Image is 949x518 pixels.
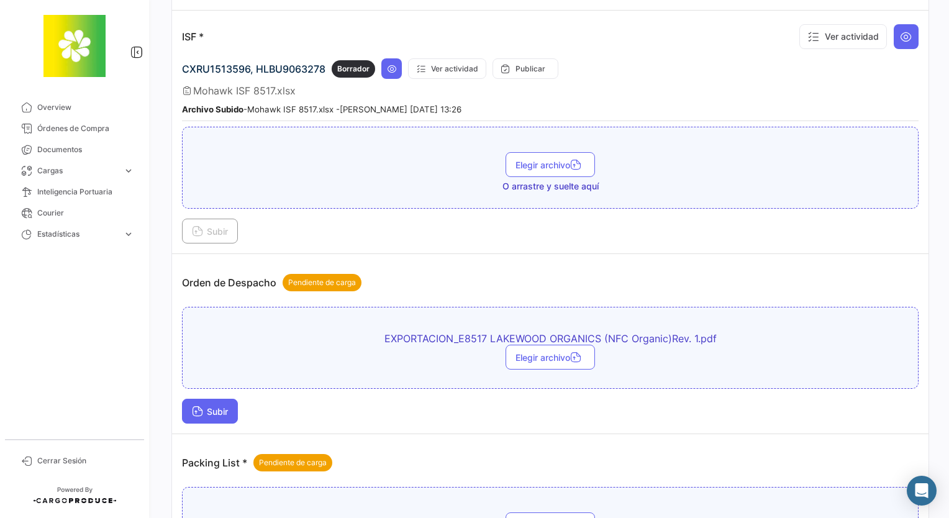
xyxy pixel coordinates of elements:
span: Órdenes de Compra [37,123,134,134]
a: Órdenes de Compra [10,118,139,139]
span: Pendiente de carga [288,277,356,288]
button: Subir [182,399,238,424]
button: Elegir archivo [506,152,595,177]
a: Overview [10,97,139,118]
button: Subir [182,219,238,243]
button: Ver actividad [799,24,887,49]
img: 8664c674-3a9e-46e9-8cba-ffa54c79117b.jfif [43,15,106,77]
span: Overview [37,102,134,113]
p: ISF * [182,30,204,43]
span: Estadísticas [37,229,118,240]
b: Archivo Subido [182,104,243,114]
div: Abrir Intercom Messenger [907,476,937,506]
p: Orden de Despacho [182,274,361,291]
button: Publicar [493,58,558,79]
a: Documentos [10,139,139,160]
span: Cargas [37,165,118,176]
span: Inteligencia Portuaria [37,186,134,198]
p: Packing List * [182,454,332,471]
span: Documentos [37,144,134,155]
span: EXPORTACION_E8517 LAKEWOOD ORGANICS (NFC Organic)Rev. 1.pdf [333,332,768,345]
a: Inteligencia Portuaria [10,181,139,202]
span: Cerrar Sesión [37,455,134,466]
span: O arrastre y suelte aquí [502,180,599,193]
span: expand_more [123,229,134,240]
button: Elegir archivo [506,345,595,370]
span: Elegir archivo [515,160,585,170]
span: Courier [37,207,134,219]
small: - Mohawk ISF 8517.xlsx - [PERSON_NAME] [DATE] 13:26 [182,104,461,114]
span: CXRU1513596, HLBU9063278 [182,63,325,75]
span: Subir [192,226,228,237]
span: Elegir archivo [515,352,585,363]
span: Subir [192,406,228,417]
span: expand_more [123,165,134,176]
span: Borrador [337,63,370,75]
button: Ver actividad [408,58,486,79]
span: Mohawk ISF 8517.xlsx [193,84,296,97]
span: Pendiente de carga [259,457,327,468]
a: Courier [10,202,139,224]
